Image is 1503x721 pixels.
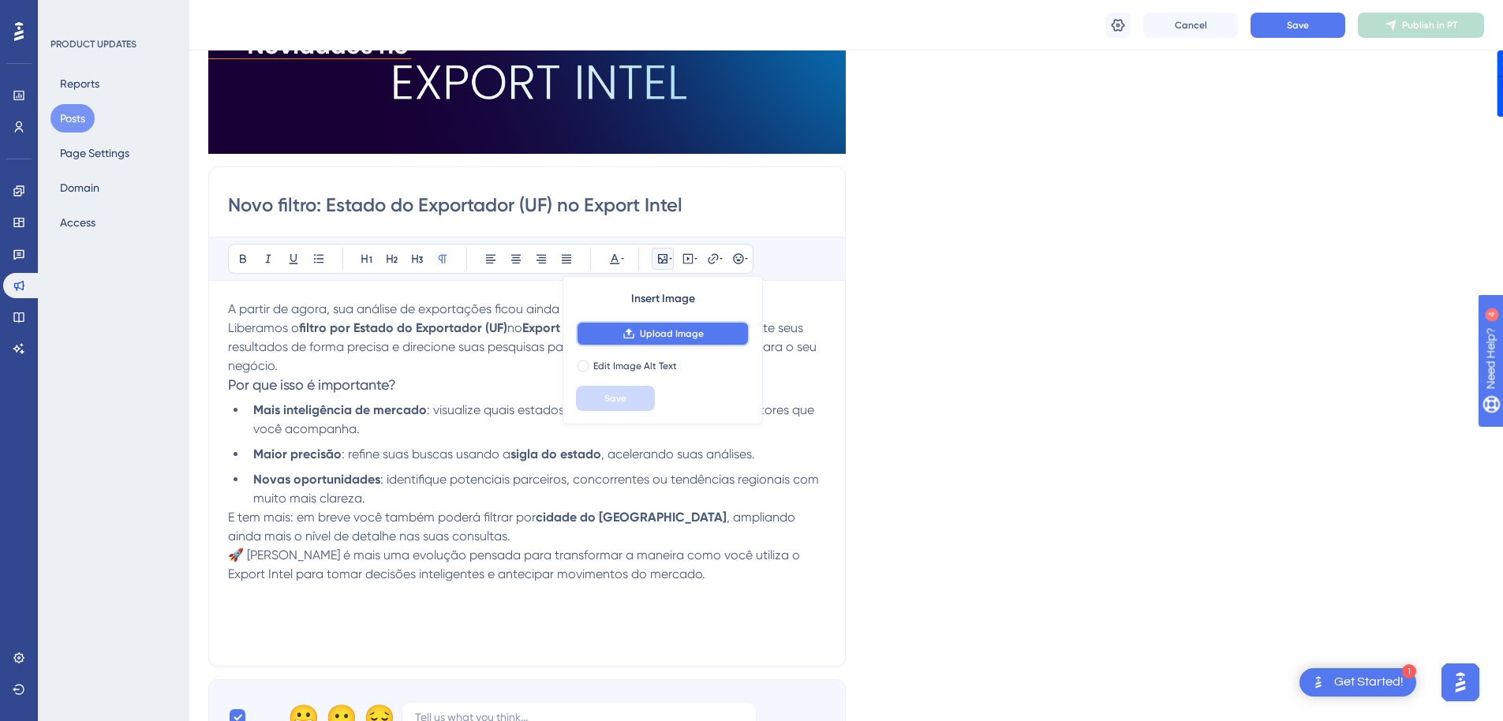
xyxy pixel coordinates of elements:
span: Publish in PT [1402,19,1457,32]
strong: Export Intel [522,320,589,335]
span: Cancel [1175,19,1207,32]
span: : refine suas buscas usando a [342,446,510,461]
span: Liberamos o [228,320,299,335]
span: E tem mais: em breve você também poderá filtrar por [228,510,536,525]
button: Upload Image [576,321,750,346]
button: Publish in PT [1358,13,1484,38]
div: PRODUCT UPDATES [50,38,136,50]
span: Upload Image [640,327,704,340]
span: , acelerando suas análises. [601,446,755,461]
button: Page Settings [50,139,139,167]
iframe: UserGuiding AI Assistant Launcher [1437,659,1484,706]
button: Save [576,386,655,411]
span: no [507,320,522,335]
span: : identifique potenciais parceiros, concorrentes ou tendências regionais com muito mais clareza. [253,472,822,506]
span: , ampliando ainda mais o nível de detalhe nas suas consultas. [228,510,798,544]
button: Cancel [1143,13,1238,38]
button: Access [50,208,105,237]
span: Save [1287,19,1309,32]
strong: Mais inteligência de mercado [253,402,427,417]
img: launcher-image-alternative-text [1309,673,1328,692]
span: : visualize quais estados concentram exportadores dos setores que você acompanha. [253,402,817,436]
div: 1 [1402,664,1416,678]
strong: sigla do estado [510,446,601,461]
strong: Novas oportunidades [253,472,380,487]
span: 🚀 [PERSON_NAME] é mais uma evolução pensada para transformar a maneira como você utiliza o Export... [228,547,803,581]
span: Need Help? [37,4,99,23]
button: Posts [50,104,95,133]
span: Save [604,392,626,405]
strong: Maior precisão [253,446,342,461]
button: Domain [50,174,109,202]
div: Open Get Started! checklist, remaining modules: 1 [1299,668,1416,697]
button: Save [1251,13,1345,38]
strong: cidade do [GEOGRAPHIC_DATA] [536,510,727,525]
div: 4 [110,8,114,21]
strong: filtro por Estado do Exportador (UF) [299,320,507,335]
span: , permitindo que você segmente seus resultados de forma precisa e direcione suas pesquisas para a... [228,320,820,373]
span: Por que isso é importante? [228,376,396,393]
img: file-1756751628324.png [208,9,846,154]
input: Post Title [228,192,826,218]
span: A partir de agora, sua análise de exportações ficou ainda mais estratégica. [228,301,662,316]
button: Reports [50,69,109,98]
span: Insert Image [631,290,695,308]
div: Get Started! [1334,674,1404,691]
span: Edit Image Alt Text [593,360,677,372]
